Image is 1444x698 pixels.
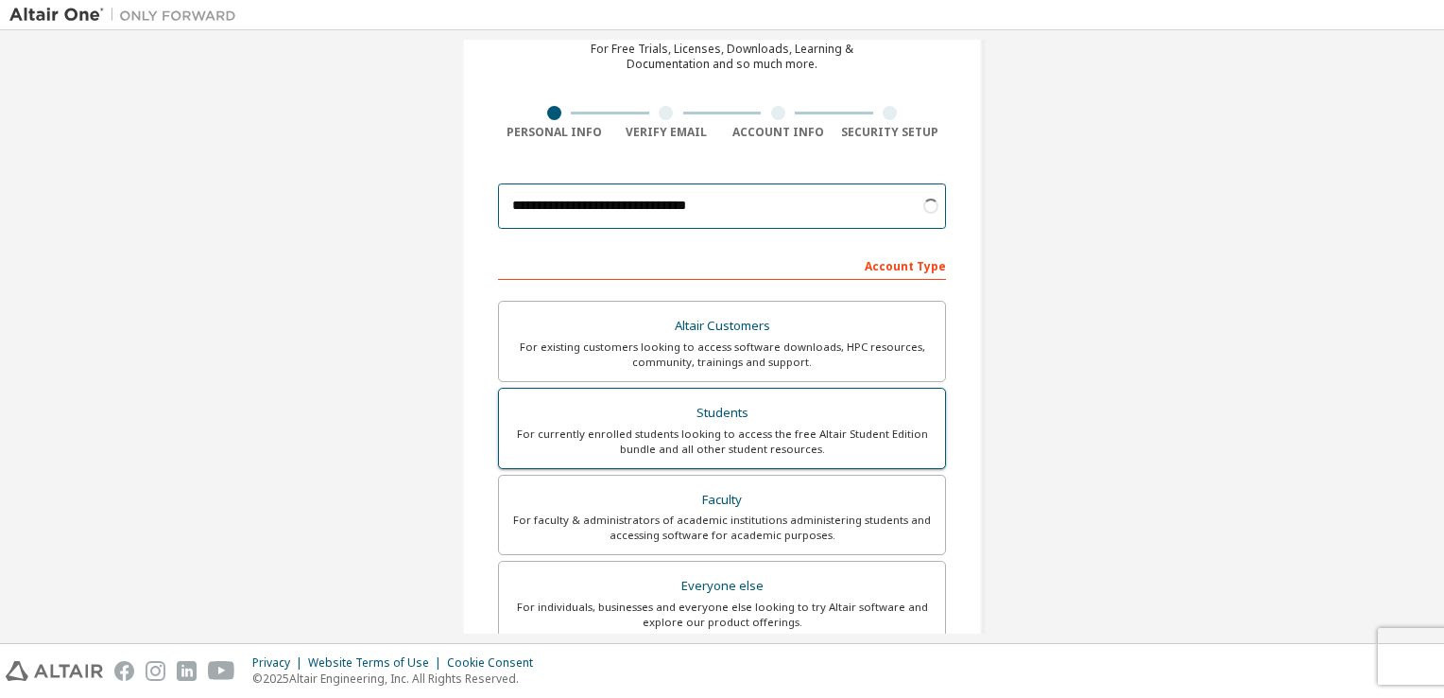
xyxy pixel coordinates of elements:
div: Account Info [722,125,834,140]
div: Faculty [510,487,934,514]
div: Security Setup [834,125,947,140]
div: For faculty & administrators of academic institutions administering students and accessing softwa... [510,513,934,543]
div: Personal Info [498,125,610,140]
div: Cookie Consent [447,655,544,671]
div: Website Terms of Use [308,655,447,671]
div: Students [510,400,934,427]
img: Altair One [9,6,246,25]
p: © 2025 Altair Engineering, Inc. All Rights Reserved. [252,671,544,687]
div: For Free Trials, Licenses, Downloads, Learning & Documentation and so much more. [591,42,853,72]
img: instagram.svg [146,661,165,681]
div: For existing customers looking to access software downloads, HPC resources, community, trainings ... [510,340,934,370]
div: Account Type [498,250,946,280]
div: For individuals, businesses and everyone else looking to try Altair software and explore our prod... [510,600,934,630]
img: youtube.svg [208,661,235,681]
img: altair_logo.svg [6,661,103,681]
div: Verify Email [610,125,723,140]
img: facebook.svg [114,661,134,681]
img: linkedin.svg [177,661,197,681]
div: Privacy [252,655,308,671]
div: Altair Customers [510,313,934,340]
div: Everyone else [510,573,934,600]
div: For currently enrolled students looking to access the free Altair Student Edition bundle and all ... [510,427,934,457]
